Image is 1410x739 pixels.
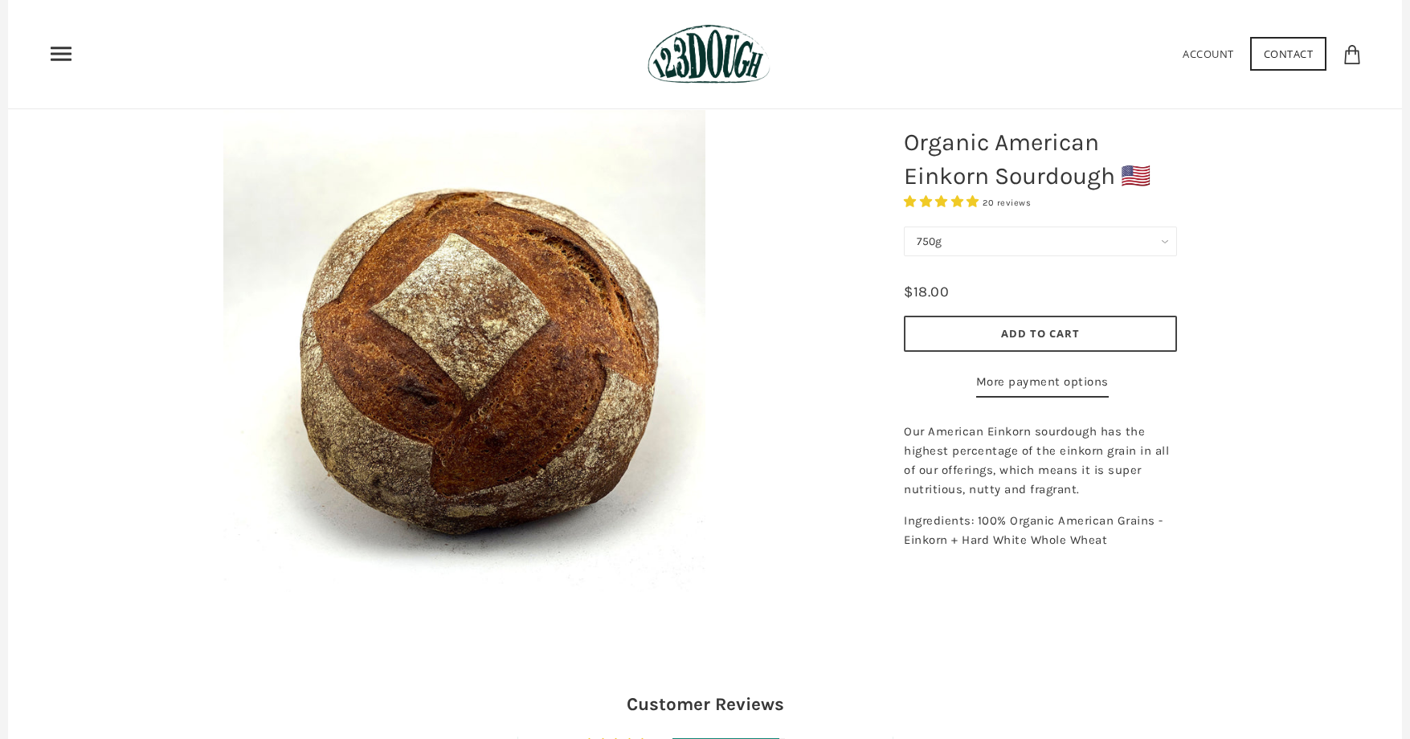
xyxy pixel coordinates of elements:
[904,316,1177,352] button: Add to Cart
[904,513,1163,547] span: Ingredients: 100% Organic American Grains - Einkorn + Hard White Whole Wheat
[236,692,1175,717] h2: Customer Reviews
[904,280,949,304] div: $18.00
[976,372,1109,398] a: More payment options
[892,117,1189,201] h1: Organic American Einkorn Sourdough 🇺🇸
[48,41,74,67] nav: Primary
[904,424,1169,496] span: Our American Einkorn sourdough has the highest percentage of the einkorn grain in all of our offe...
[88,110,840,592] a: Organic American Einkorn Sourdough 🇺🇸
[223,110,705,592] img: Organic American Einkorn Sourdough 🇺🇸
[983,198,1031,208] span: 20 reviews
[1183,47,1234,61] a: Account
[904,194,983,209] span: 4.95 stars
[1001,326,1080,341] span: Add to Cart
[648,24,770,84] img: 123Dough Bakery
[1250,37,1327,71] a: Contact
